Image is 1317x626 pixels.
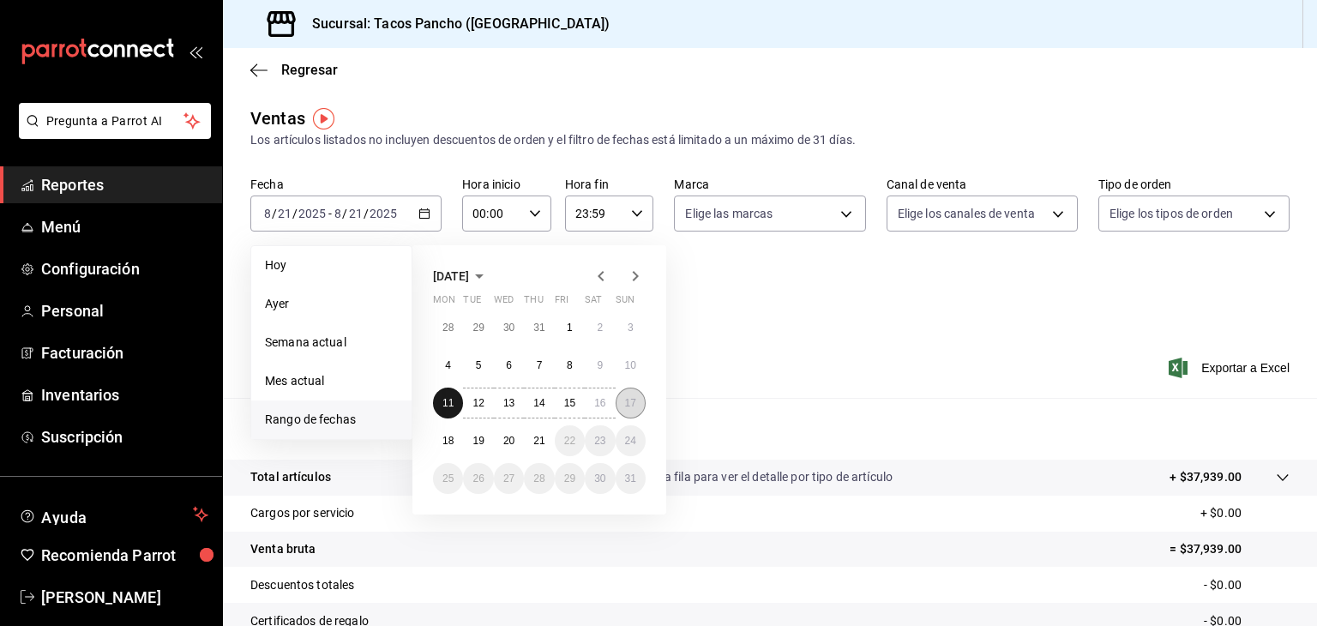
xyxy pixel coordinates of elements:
abbr: August 31, 2025 [625,473,636,485]
button: August 13, 2025 [494,388,524,418]
abbr: Friday [555,294,568,312]
div: Ventas [250,105,305,131]
abbr: August 24, 2025 [625,435,636,447]
span: / [292,207,298,220]
a: Pregunta a Parrot AI [12,124,211,142]
span: Mes actual [265,372,398,390]
button: August 26, 2025 [463,463,493,494]
button: August 3, 2025 [616,312,646,343]
span: Inventarios [41,383,208,406]
span: Ayer [265,295,398,313]
button: Regresar [250,62,338,78]
img: Tooltip marker [313,108,334,129]
abbr: Thursday [524,294,543,312]
abbr: August 1, 2025 [567,322,573,334]
button: August 18, 2025 [433,425,463,456]
span: Reportes [41,173,208,196]
button: August 12, 2025 [463,388,493,418]
button: August 15, 2025 [555,388,585,418]
p: Cargos por servicio [250,504,355,522]
button: July 30, 2025 [494,312,524,343]
span: Menú [41,215,208,238]
abbr: August 6, 2025 [506,359,512,371]
span: / [272,207,277,220]
span: Facturación [41,341,208,364]
span: Recomienda Parrot [41,544,208,567]
span: - [328,207,332,220]
abbr: August 15, 2025 [564,397,575,409]
h3: Sucursal: Tacos Pancho ([GEOGRAPHIC_DATA]) [298,14,610,34]
abbr: August 5, 2025 [476,359,482,371]
abbr: Saturday [585,294,602,312]
input: ---- [369,207,398,220]
button: August 11, 2025 [433,388,463,418]
button: Exportar a Excel [1172,358,1290,378]
button: August 6, 2025 [494,350,524,381]
abbr: August 26, 2025 [472,473,484,485]
abbr: August 17, 2025 [625,397,636,409]
button: August 19, 2025 [463,425,493,456]
label: Marca [674,178,865,190]
abbr: August 18, 2025 [442,435,454,447]
p: + $0.00 [1200,504,1290,522]
button: August 24, 2025 [616,425,646,456]
button: August 17, 2025 [616,388,646,418]
span: [PERSON_NAME] [41,586,208,609]
abbr: Tuesday [463,294,480,312]
button: August 30, 2025 [585,463,615,494]
input: -- [348,207,364,220]
p: Resumen [250,418,1290,439]
p: + $37,939.00 [1170,468,1242,486]
span: Pregunta a Parrot AI [46,112,184,130]
button: August 29, 2025 [555,463,585,494]
button: August 20, 2025 [494,425,524,456]
abbr: August 11, 2025 [442,397,454,409]
label: Hora fin [565,178,654,190]
abbr: August 13, 2025 [503,397,514,409]
input: -- [277,207,292,220]
span: [DATE] [433,269,469,283]
button: open_drawer_menu [189,45,202,58]
abbr: July 30, 2025 [503,322,514,334]
abbr: July 28, 2025 [442,322,454,334]
button: August 28, 2025 [524,463,554,494]
span: Semana actual [265,334,398,352]
button: August 21, 2025 [524,425,554,456]
button: August 5, 2025 [463,350,493,381]
p: Descuentos totales [250,576,354,594]
span: Elige las marcas [685,205,773,222]
input: -- [263,207,272,220]
abbr: August 16, 2025 [594,397,605,409]
button: Pregunta a Parrot AI [19,103,211,139]
button: August 10, 2025 [616,350,646,381]
abbr: August 7, 2025 [537,359,543,371]
abbr: August 8, 2025 [567,359,573,371]
p: Venta bruta [250,540,316,558]
span: Personal [41,299,208,322]
abbr: August 20, 2025 [503,435,514,447]
span: Ayuda [41,504,186,525]
button: July 29, 2025 [463,312,493,343]
input: ---- [298,207,327,220]
span: Suscripción [41,425,208,448]
abbr: Wednesday [494,294,514,312]
span: Rango de fechas [265,411,398,429]
abbr: July 31, 2025 [533,322,544,334]
p: = $37,939.00 [1170,540,1290,558]
abbr: August 22, 2025 [564,435,575,447]
abbr: July 29, 2025 [472,322,484,334]
abbr: August 27, 2025 [503,473,514,485]
abbr: August 25, 2025 [442,473,454,485]
button: August 8, 2025 [555,350,585,381]
label: Fecha [250,178,442,190]
p: Total artículos [250,468,331,486]
span: Elige los canales de venta [898,205,1035,222]
span: Regresar [281,62,338,78]
abbr: August 21, 2025 [533,435,544,447]
button: August 31, 2025 [616,463,646,494]
abbr: August 12, 2025 [472,397,484,409]
span: / [364,207,369,220]
span: Elige los tipos de orden [1110,205,1233,222]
